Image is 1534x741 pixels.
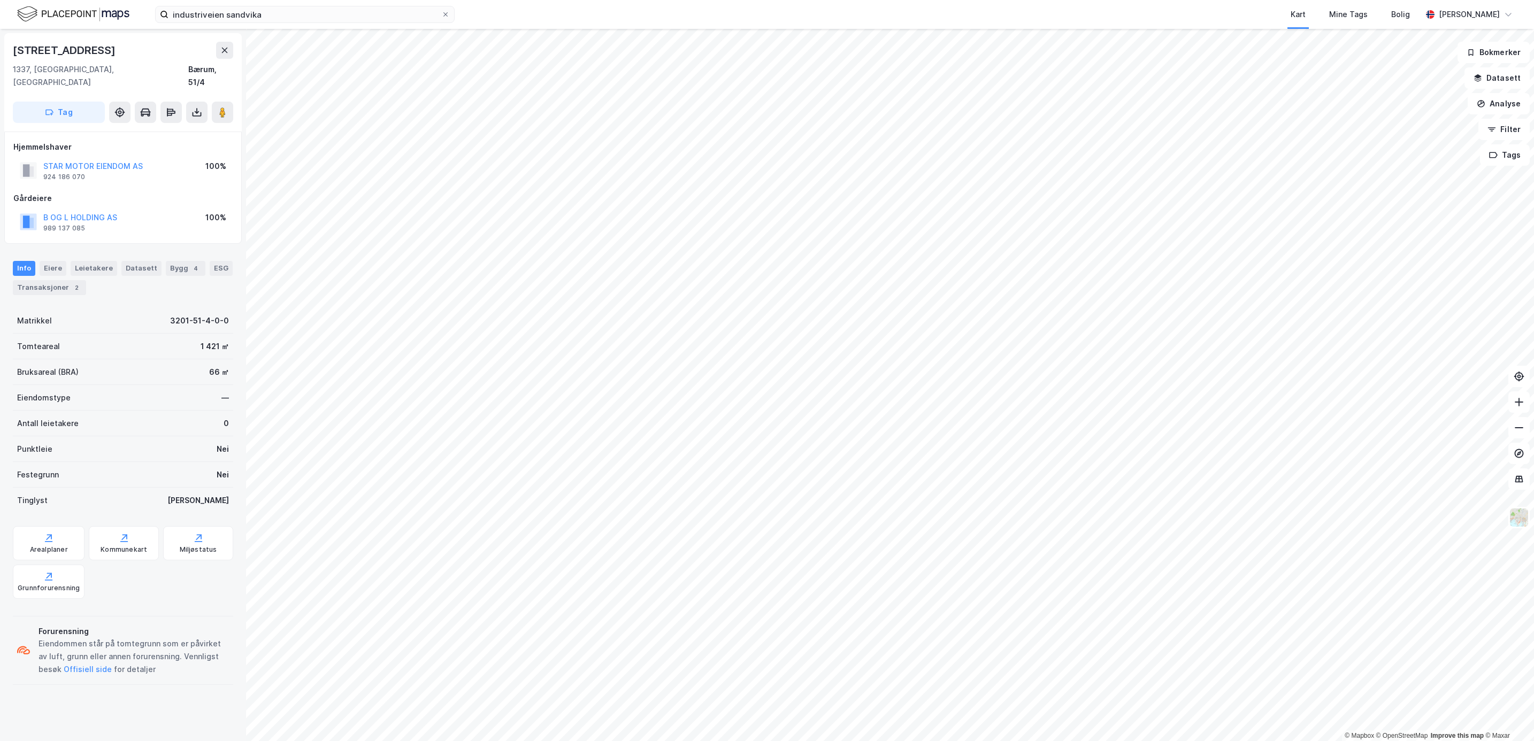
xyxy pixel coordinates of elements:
[13,280,86,295] div: Transaksjoner
[166,261,205,276] div: Bygg
[30,545,68,554] div: Arealplaner
[1458,42,1530,63] button: Bokmerker
[18,584,80,592] div: Grunnforurensning
[17,391,71,404] div: Eiendomstype
[210,261,233,276] div: ESG
[13,102,105,123] button: Tag
[17,366,79,379] div: Bruksareal (BRA)
[224,417,229,430] div: 0
[1329,8,1368,21] div: Mine Tags
[180,545,217,554] div: Miljøstatus
[170,314,229,327] div: 3201-51-4-0-0
[205,211,226,224] div: 100%
[1481,690,1534,741] iframe: Chat Widget
[101,545,147,554] div: Kommunekart
[1345,732,1374,739] a: Mapbox
[43,224,85,233] div: 989 137 085
[39,625,229,638] div: Forurensning
[217,468,229,481] div: Nei
[1439,8,1500,21] div: [PERSON_NAME]
[17,340,60,353] div: Tomteareal
[190,263,201,274] div: 4
[1509,507,1529,528] img: Z
[1391,8,1410,21] div: Bolig
[167,494,229,507] div: [PERSON_NAME]
[205,160,226,173] div: 100%
[71,261,117,276] div: Leietakere
[17,417,79,430] div: Antall leietakere
[1464,67,1530,89] button: Datasett
[168,6,441,22] input: Søk på adresse, matrikkel, gårdeiere, leietakere eller personer
[1431,732,1484,739] a: Improve this map
[13,63,188,89] div: 1337, [GEOGRAPHIC_DATA], [GEOGRAPHIC_DATA]
[1481,690,1534,741] div: Kontrollprogram for chat
[1478,119,1530,140] button: Filter
[217,443,229,456] div: Nei
[43,173,85,181] div: 924 186 070
[13,192,233,205] div: Gårdeiere
[17,443,52,456] div: Punktleie
[1480,144,1530,166] button: Tags
[17,314,52,327] div: Matrikkel
[188,63,233,89] div: Bærum, 51/4
[39,637,229,676] div: Eiendommen står på tomtegrunn som er påvirket av luft, grunn eller annen forurensning. Vennligst ...
[13,261,35,276] div: Info
[17,494,48,507] div: Tinglyst
[201,340,229,353] div: 1 421 ㎡
[71,282,82,293] div: 2
[221,391,229,404] div: —
[17,5,129,24] img: logo.f888ab2527a4732fd821a326f86c7f29.svg
[1376,732,1428,739] a: OpenStreetMap
[121,261,162,276] div: Datasett
[209,366,229,379] div: 66 ㎡
[1468,93,1530,114] button: Analyse
[1291,8,1306,21] div: Kart
[17,468,59,481] div: Festegrunn
[13,42,118,59] div: [STREET_ADDRESS]
[40,261,66,276] div: Eiere
[13,141,233,153] div: Hjemmelshaver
